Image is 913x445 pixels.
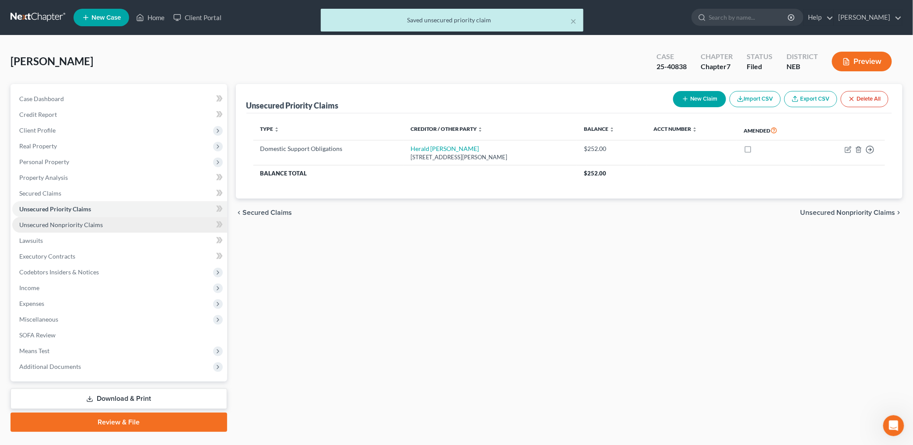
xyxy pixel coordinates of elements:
a: Executory Contracts [12,249,227,264]
button: Import CSV [730,91,781,107]
button: Preview [832,52,892,71]
div: NEB [787,62,818,72]
div: Unsecured Priority Claims [246,100,339,111]
a: SOFA Review [12,327,227,343]
button: Delete All [841,91,888,107]
a: Case Dashboard [12,91,227,107]
span: [PERSON_NAME] [11,55,93,67]
div: Status [747,52,773,62]
i: unfold_more [692,127,697,132]
button: Collapse window [263,4,280,20]
a: Lawsuits [12,233,227,249]
div: Chapter [701,62,733,72]
button: × [570,16,576,26]
a: Secured Claims [12,186,227,201]
span: Personal Property [19,158,69,165]
div: $252.00 [584,144,639,153]
div: Chapter [701,52,733,62]
a: Export CSV [784,91,837,107]
span: Income [19,284,39,291]
i: unfold_more [609,127,615,132]
a: Acct Number unfold_more [653,126,697,132]
th: Balance Total [253,165,577,181]
button: go back [6,4,22,20]
span: Miscellaneous [19,315,58,323]
iframe: Intercom live chat [883,415,904,436]
span: Real Property [19,142,57,150]
a: Review & File [11,413,227,432]
button: New Claim [673,91,726,107]
a: Unsecured Priority Claims [12,201,227,217]
span: Expenses [19,300,44,307]
button: Unsecured Nonpriority Claims chevron_right [801,209,902,216]
span: 7 [727,62,730,70]
a: Type unfold_more [260,126,280,132]
span: $252.00 [584,170,606,177]
span: SOFA Review [19,331,56,339]
span: Unsecured Priority Claims [19,205,91,213]
span: Means Test [19,347,49,354]
span: Property Analysis [19,174,68,181]
div: 25-40838 [657,62,687,72]
i: unfold_more [274,127,280,132]
div: District [787,52,818,62]
div: [STREET_ADDRESS][PERSON_NAME] [411,153,570,161]
a: Credit Report [12,107,227,123]
span: Unsecured Nonpriority Claims [801,209,895,216]
div: Saved unsecured priority claim [328,16,576,25]
a: Download & Print [11,389,227,409]
span: Additional Documents [19,363,81,370]
i: unfold_more [478,127,483,132]
span: Credit Report [19,111,57,118]
span: Case Dashboard [19,95,64,102]
span: Secured Claims [243,209,292,216]
a: Herald [PERSON_NAME] [411,145,479,152]
th: Amended [737,120,811,140]
i: chevron_right [895,209,902,216]
span: Lawsuits [19,237,43,244]
span: Client Profile [19,126,56,134]
a: Unsecured Nonpriority Claims [12,217,227,233]
span: Secured Claims [19,189,61,197]
span: Codebtors Insiders & Notices [19,268,99,276]
i: chevron_left [236,209,243,216]
a: Creditor / Other Party unfold_more [411,126,483,132]
a: Balance unfold_more [584,126,615,132]
div: Case [657,52,687,62]
div: Filed [747,62,773,72]
span: Executory Contracts [19,252,75,260]
span: Unsecured Nonpriority Claims [19,221,103,228]
button: chevron_left Secured Claims [236,209,292,216]
div: Close [280,4,295,19]
a: Property Analysis [12,170,227,186]
div: Domestic Support Obligations [260,144,397,153]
